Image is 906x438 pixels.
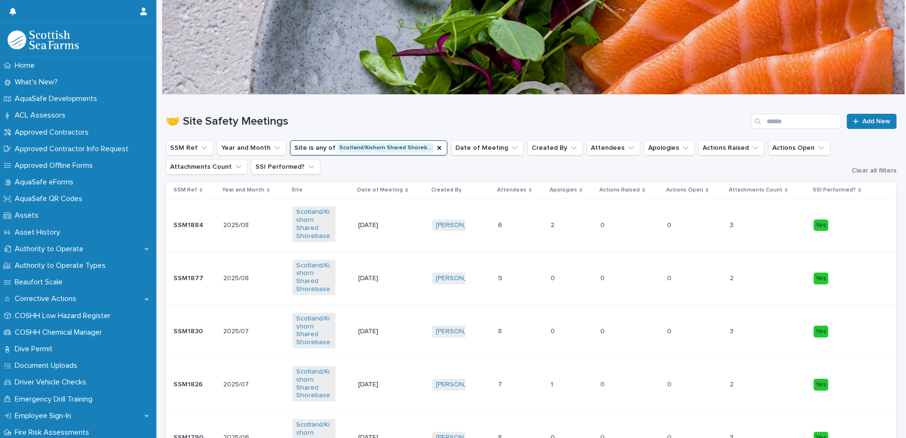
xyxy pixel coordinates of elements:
span: Clear all filters [852,167,897,174]
p: SSM1830 [173,326,205,336]
a: Scotland/Kishorn Shared Shorebase [296,262,332,293]
p: 0 [667,326,673,336]
p: 0 [600,219,607,229]
p: SSM1877 [173,273,205,283]
p: [DATE] [358,328,401,336]
button: SSI Performed? [251,159,320,174]
p: Approved Contractor Info Request [11,145,136,154]
span: Add New [862,118,890,125]
button: Attendees [587,140,640,155]
p: Beaufort Scale [11,278,70,287]
a: Scotland/Kishorn Shared Shorebase [296,368,332,400]
a: Scotland/Kishorn Shared Shorebase [296,315,332,347]
button: Year and Month [217,140,286,155]
p: 3 [730,326,735,336]
p: Actions Open [666,185,703,195]
p: 0 [667,273,673,283]
p: 0 [551,326,557,336]
p: [DATE] [358,274,401,283]
p: 2 [551,219,556,229]
tr: SSM1877SSM1877 2025/082025/08 Scotland/Kishorn Shared Shorebase [DATE][PERSON_NAME] [PERSON_NAME]... [166,252,897,305]
p: Apologies [550,185,577,195]
p: SSM1884 [173,219,205,229]
p: Asset History [11,228,68,237]
p: Date of Meeting [357,185,403,195]
div: Yes [814,219,828,231]
p: Employee Sign-In [11,411,79,420]
p: 0 [667,379,673,389]
p: 9 [498,273,504,283]
div: Yes [814,273,828,284]
button: Site [290,140,447,155]
p: SSI Performed? [813,185,856,195]
button: Created By [527,140,583,155]
img: bPIBxiqnSb2ggTQWdOVV [8,30,79,49]
p: Emergency Drill Training [11,395,100,404]
p: Site [291,185,303,195]
p: Approved Offline Forms [11,161,100,170]
p: [DATE] [358,381,401,389]
p: Authority to Operate [11,245,91,254]
p: 2025/07 [223,326,251,336]
p: 0 [551,273,557,283]
tr: SSM1884SSM1884 2025/082025/08 Scotland/Kishorn Shared Shorebase [DATE][PERSON_NAME] 66 22 00 00 3... [166,199,897,252]
p: 1 [551,379,555,389]
p: 0 [600,326,607,336]
p: 0 [600,379,607,389]
p: Year and Month [222,185,264,195]
p: Attachments Count [729,185,782,195]
tr: SSM1830SSM1830 2025/072025/07 Scotland/Kishorn Shared Shorebase [DATE][PERSON_NAME] 88 00 00 00 3... [166,305,897,358]
p: Authority to Operate Types [11,261,113,270]
p: 2025/08 [223,219,251,229]
p: Document Uploads [11,361,85,370]
a: [PERSON_NAME] [436,221,488,229]
p: 0 [667,219,673,229]
input: Search [751,114,841,129]
p: 7 [498,379,504,389]
button: Apologies [644,140,695,155]
p: SSM1826 [173,379,205,389]
p: Attendees [497,185,526,195]
p: 8 [498,326,504,336]
button: SSM Ref [166,140,213,155]
p: ACL Assessors [11,111,73,120]
p: COSHH Chemical Manager [11,328,109,337]
a: [PERSON_NAME] [PERSON_NAME] [436,274,541,283]
p: Approved Contractors [11,128,96,137]
h1: 🤝 Site Safety Meetings [166,115,747,128]
button: Clear all filters [844,167,897,174]
p: Assets [11,211,46,220]
p: Created By [431,185,462,195]
p: 2 [730,273,735,283]
p: 3 [730,219,735,229]
p: 2025/07 [223,379,251,389]
div: Yes [814,379,828,391]
button: Date of Meeting [451,140,524,155]
p: AquaSafe eForms [11,178,81,187]
a: [PERSON_NAME] [PERSON_NAME] [436,381,541,389]
tr: SSM1826SSM1826 2025/072025/07 Scotland/Kishorn Shared Shorebase [DATE][PERSON_NAME] [PERSON_NAME]... [166,358,897,411]
p: SSM Ref [173,185,197,195]
p: Dive Permit [11,345,60,354]
p: What's New? [11,78,65,87]
p: Actions Raised [599,185,640,195]
p: Driver Vehicle Checks [11,378,94,387]
p: 2 [730,379,735,389]
p: Home [11,61,42,70]
p: 0 [600,273,607,283]
a: Add New [847,114,897,129]
p: [DATE] [358,221,401,229]
p: AquaSafe Developments [11,94,105,103]
div: Yes [814,326,828,338]
p: 6 [498,219,504,229]
p: AquaSafe QR Codes [11,194,90,203]
a: Scotland/Kishorn Shared Shorebase [296,208,332,240]
p: 2025/08 [223,273,251,283]
button: Actions Open [768,140,830,155]
p: Corrective Actions [11,294,84,303]
button: Actions Raised [698,140,764,155]
a: [PERSON_NAME] [436,328,488,336]
button: Attachments Count [166,159,247,174]
p: Fire Risk Assessments [11,428,97,437]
